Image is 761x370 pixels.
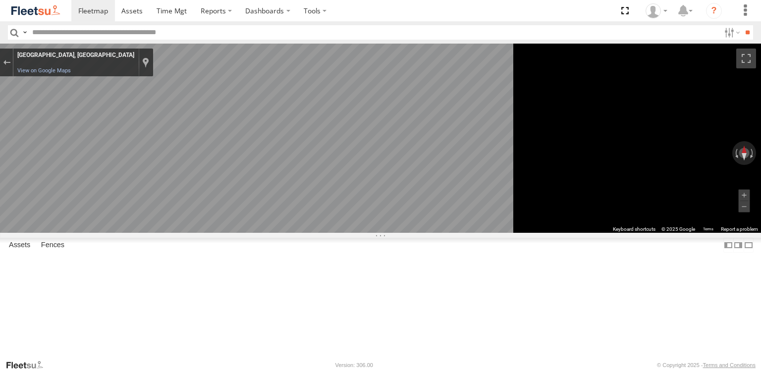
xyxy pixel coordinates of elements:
[739,190,750,201] button: Zoom in
[744,238,754,252] label: Hide Summary Table
[723,238,733,252] label: Dock Summary Table to the Left
[17,52,134,59] div: [GEOGRAPHIC_DATA], [GEOGRAPHIC_DATA]
[613,226,655,233] button: Keyboard shortcuts
[10,4,61,17] img: fleetsu-logo-horizontal.svg
[721,226,758,232] a: Report a problem
[739,201,750,212] button: Zoom out
[733,238,743,252] label: Dock Summary Table to the Right
[5,360,51,370] a: Visit our Website
[703,227,713,231] a: Terms (opens in new tab)
[703,362,756,368] a: Terms and Conditions
[720,25,742,40] label: Search Filter Options
[661,226,695,232] span: © 2025 Google
[335,362,373,368] div: Version: 306.00
[732,141,739,165] button: Rotate counterclockwise
[36,238,69,252] label: Fences
[142,57,149,68] a: Show location on map
[736,49,756,68] button: Toggle fullscreen view
[657,362,756,368] div: © Copyright 2025 -
[4,238,35,252] label: Assets
[739,141,749,165] button: Reset the view
[749,141,756,165] button: Rotate clockwise
[642,3,671,18] div: SA Health VDC
[17,67,71,74] a: View on Google Maps
[21,25,29,40] label: Search Query
[706,3,722,19] i: ?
